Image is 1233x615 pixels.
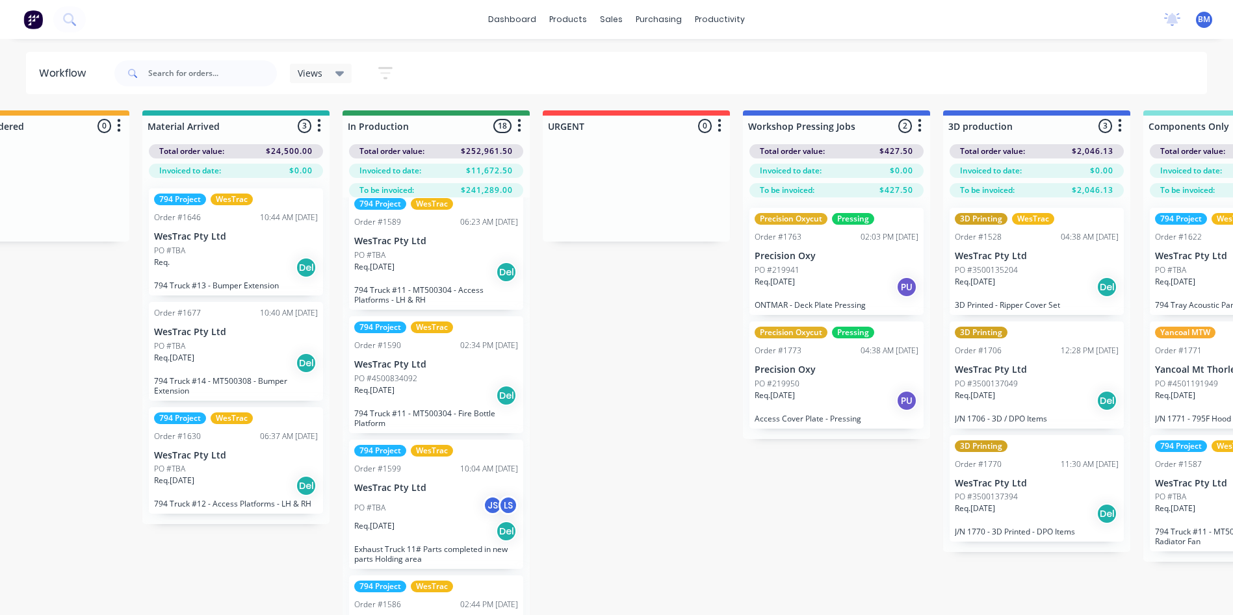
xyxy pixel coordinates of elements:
div: 02:03 PM [DATE] [861,231,918,243]
p: 794 Truck #13 - Bumper Extension [154,281,318,290]
div: 794 Project [1155,440,1207,452]
div: JS [483,496,502,515]
div: Del [1097,503,1117,524]
p: Req. [DATE] [1155,390,1195,401]
div: Del [1097,390,1117,411]
div: Order #1589 [354,216,401,228]
div: Order #1587 [1155,458,1202,470]
div: Pressing [832,327,874,338]
p: WesTrac Pty Ltd [955,251,1119,262]
div: 11:30 AM [DATE] [1061,458,1119,470]
div: WesTrac [1012,213,1054,225]
div: Order #1590 [354,340,401,351]
div: Order #1773 [755,345,801,357]
div: 06:23 AM [DATE] [460,216,518,228]
p: J/N 1706 - 3D / DPO Items [955,414,1119,423]
span: Invoiced to date: [159,165,221,177]
div: Order #1646 [154,212,201,223]
p: WesTrac Pty Ltd [955,364,1119,375]
div: productivity [688,10,751,29]
p: PO #3500137394 [955,491,1018,503]
div: PU [896,390,917,411]
div: Del [496,262,517,282]
p: WesTrac Pty Ltd [354,236,518,247]
p: Req. [DATE] [354,384,395,396]
p: WesTrac Pty Ltd [955,478,1119,489]
span: BM [1198,14,1210,25]
span: Invoiced to date: [760,165,822,177]
p: 794 Truck #14 - MT500308 - Bumper Extension [154,376,318,395]
div: 04:38 AM [DATE] [1061,231,1119,243]
p: PO #TBA [154,340,185,352]
span: $427.50 [879,145,913,157]
p: Req. [DATE] [354,261,395,273]
p: PO #219950 [755,378,799,390]
p: Req. [154,257,170,268]
input: Search for orders... [148,60,277,86]
span: To be invoiced: [1160,184,1215,196]
div: Order #1770 [955,458,1002,470]
p: PO #3500135204 [955,264,1018,276]
div: 02:44 PM [DATE] [460,599,518,610]
div: WesTrac [411,581,453,592]
p: 794 Truck #11 - MT500304 - Access Platforms - LH & RH [354,285,518,305]
p: WesTrac Pty Ltd [354,359,518,370]
div: Precision OxycutPressingOrder #176302:03 PM [DATE]Precision OxyPO #219941Req.[DATE]PUONTMAR - Dec... [749,208,924,315]
p: J/N 1770 - 3D Printed - DPO Items [955,527,1119,536]
span: $252,961.50 [461,145,513,157]
p: Exhaust Truck 11# Parts completed in new parts Holding area [354,544,518,564]
div: Del [1097,277,1117,297]
div: 794 Project [354,445,406,457]
span: Total order value: [960,145,1025,157]
p: PO #4500834092 [354,373,417,384]
div: products [543,10,593,29]
div: Del [296,475,317,496]
span: $241,289.00 [461,184,513,196]
div: Order #1630 [154,431,201,442]
div: 06:37 AM [DATE] [260,431,318,442]
p: Req. [DATE] [755,390,795,401]
div: 10:04 AM [DATE] [460,463,518,475]
div: Order #1599 [354,463,401,475]
div: 794 Project [154,194,206,205]
p: Req. [DATE] [1155,503,1195,514]
div: Order #1528 [955,231,1002,243]
p: PO #219941 [755,264,799,276]
div: WesTrac [411,445,453,457]
div: 794 ProjectWesTracOrder #159002:34 PM [DATE]WesTrac Pty LtdPO #4500834092Req.[DATE]Del794 Truck #... [349,316,523,433]
div: LS [499,496,518,515]
div: 3D Printing [955,440,1007,452]
div: PU [896,277,917,297]
span: $0.00 [890,165,913,177]
div: 12:28 PM [DATE] [1061,345,1119,357]
span: $427.50 [879,184,913,196]
div: purchasing [629,10,688,29]
div: 794 ProjectWesTracOrder #159910:04 AM [DATE]WesTrac Pty LtdPO #TBAJSLSReq.[DATE]DelExhaust Truck ... [349,440,523,570]
div: 10:44 AM [DATE] [260,212,318,223]
div: WesTrac [411,321,453,333]
p: WesTrac Pty Ltd [154,231,318,242]
span: To be invoiced: [359,184,414,196]
p: Req. [DATE] [1155,276,1195,288]
p: Req. [DATE] [955,503,995,514]
p: PO #TBA [354,502,385,514]
p: Req. [DATE] [755,276,795,288]
span: $0.00 [289,165,313,177]
span: Total order value: [159,145,224,157]
p: Req. [DATE] [154,352,194,364]
div: 02:34 PM [DATE] [460,340,518,351]
p: Precision Oxy [755,251,918,262]
div: Order #1771 [1155,345,1202,357]
p: Req. [DATE] [154,475,194,486]
img: Factory [23,10,43,29]
div: Precision Oxycut [755,327,827,338]
p: PO #TBA [1155,491,1186,503]
div: 10:40 AM [DATE] [260,307,318,319]
span: To be invoiced: [960,184,1015,196]
span: Total order value: [1160,145,1225,157]
div: 3D PrintingOrder #170612:28 PM [DATE]WesTrac Pty LtdPO #3500137049Req.[DATE]DelJ/N 1706 - 3D / DP... [950,321,1124,429]
div: Del [296,257,317,278]
div: Order #1763 [755,231,801,243]
div: 3D Printing [955,213,1007,225]
span: Invoiced to date: [960,165,1022,177]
